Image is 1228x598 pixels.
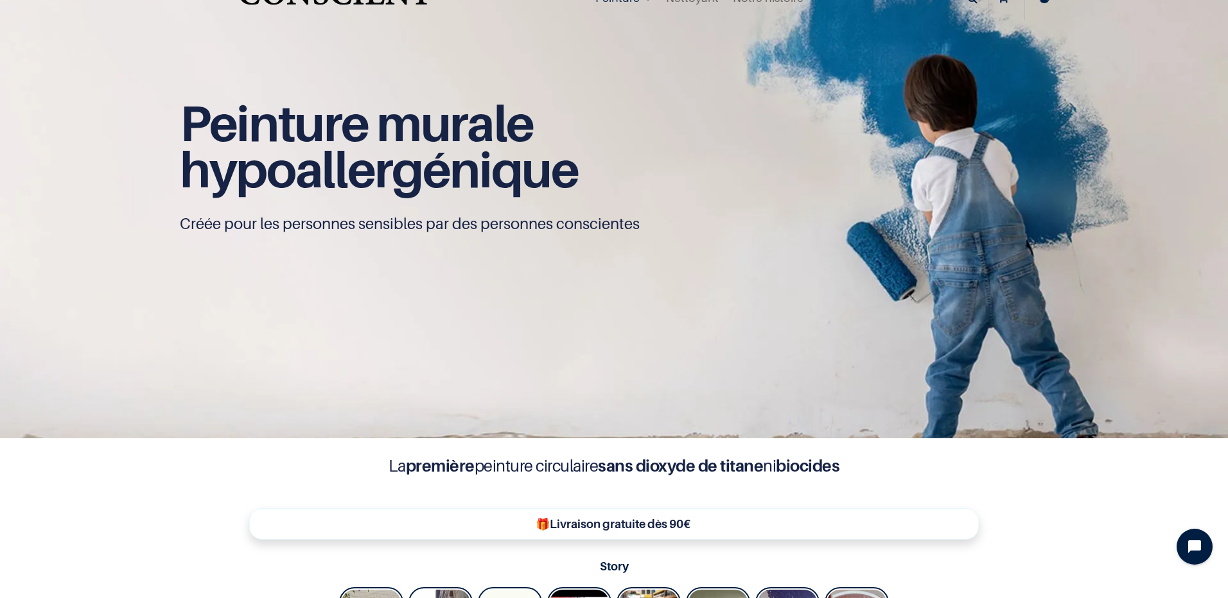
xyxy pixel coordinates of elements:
[357,454,871,478] h4: La peinture circulaire ni
[180,139,579,199] span: hypoallergénique
[536,517,690,531] b: 🎁Livraison gratuite dès 90€
[180,93,534,153] span: Peinture murale
[598,456,763,475] b: sans dioxyde de titane
[180,214,1048,234] p: Créée pour les personnes sensibles par des personnes conscientes
[776,456,839,475] b: biocides
[406,456,475,475] b: première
